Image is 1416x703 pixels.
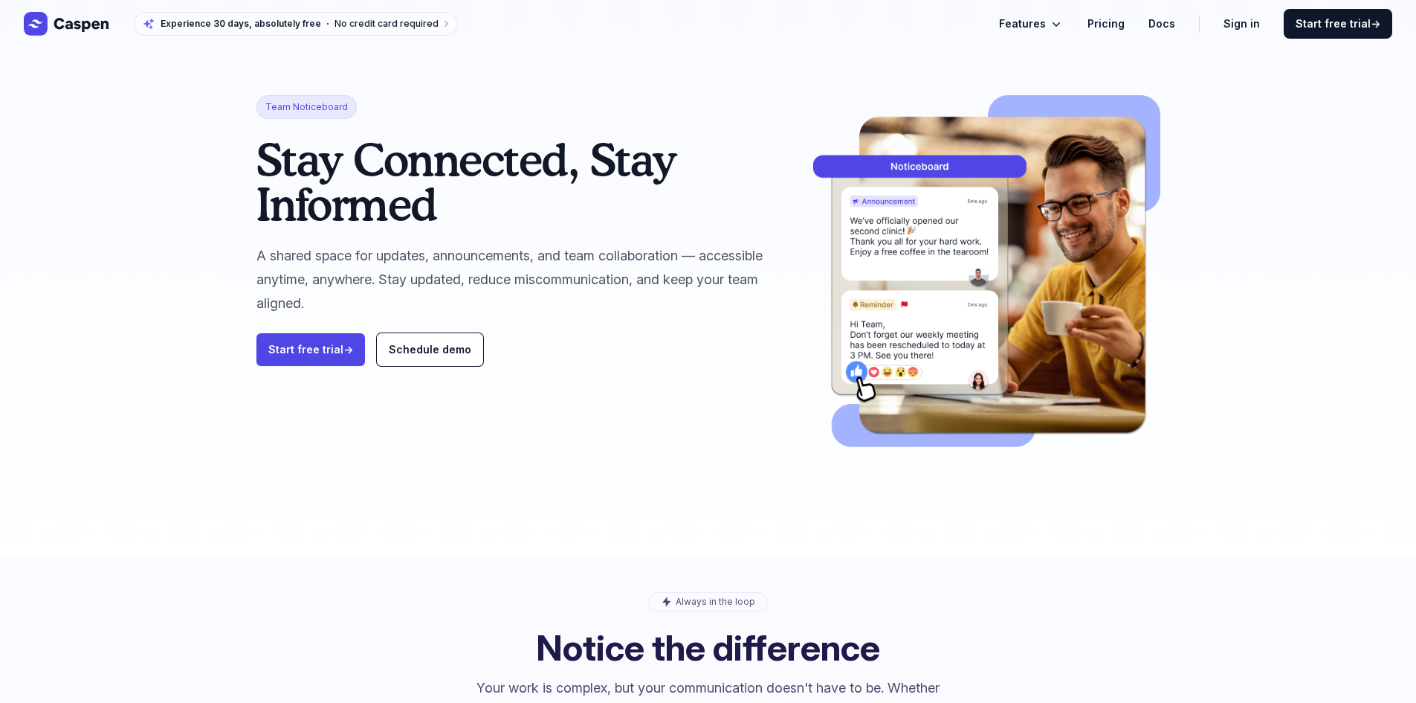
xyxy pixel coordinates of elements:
[256,333,365,366] a: Start free trial
[1223,15,1260,33] a: Sign in
[134,12,457,36] a: Experience 30 days, absolutely freeNo credit card required
[999,15,1064,33] button: Features
[256,244,789,315] p: A shared space for updates, announcements, and team collaboration — accessible anytime, anywhere....
[389,343,471,356] span: Schedule demo
[256,137,789,226] h1: Stay Connected, Stay Informed
[812,95,1160,461] img: noticeboard.png
[1371,17,1380,30] span: →
[161,18,321,30] span: Experience 30 days, absolutely free
[1148,15,1175,33] a: Docs
[1296,16,1380,31] span: Start free trial
[343,343,353,356] span: →
[1087,15,1125,33] a: Pricing
[1284,9,1392,39] a: Start free trial
[377,333,483,366] a: Schedule demo
[676,596,755,608] p: Always in the loop
[286,630,1131,666] h1: Notice the difference
[334,18,439,29] span: No credit card required
[256,95,357,119] span: Team Noticeboard
[999,15,1046,33] span: Features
